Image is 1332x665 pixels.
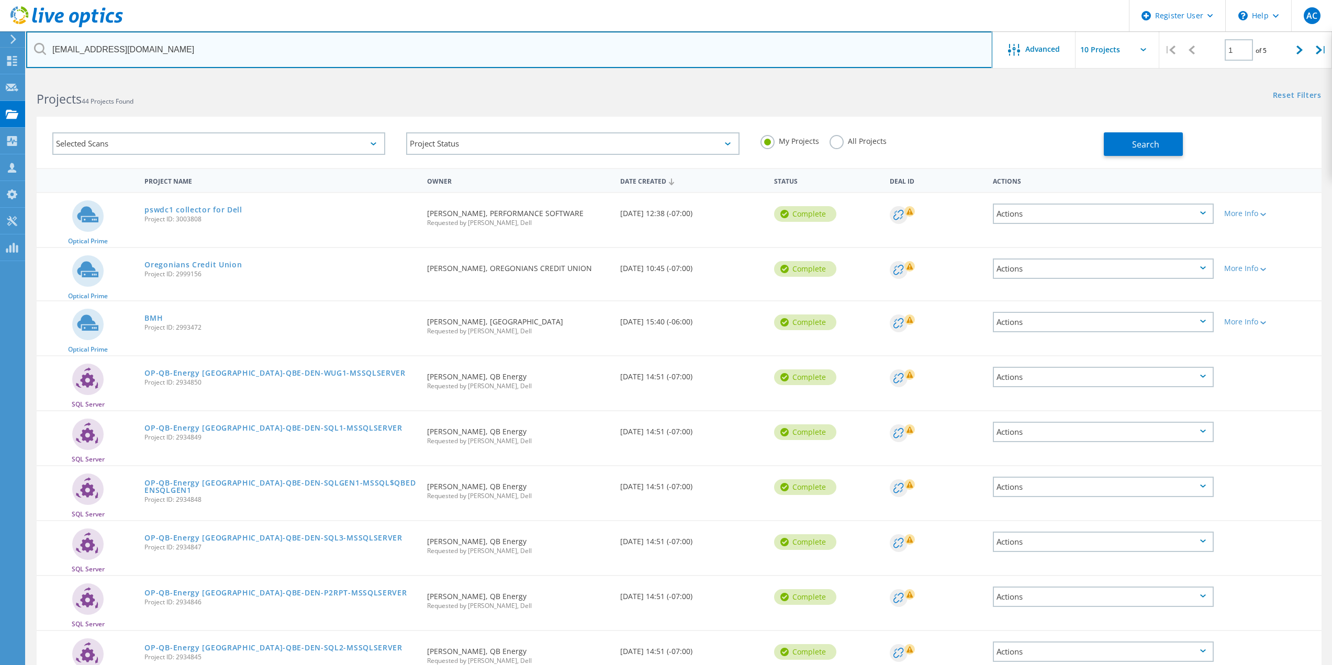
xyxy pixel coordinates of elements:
[988,171,1219,190] div: Actions
[144,534,402,542] a: OP-QB-Energy [GEOGRAPHIC_DATA]-QBE-DEN-SQL3-MSSQLSERVER
[427,328,609,334] span: Requested by [PERSON_NAME], Dell
[26,31,992,68] input: Search projects by name, owner, ID, company, etc
[1273,92,1322,100] a: Reset Filters
[144,261,242,268] a: Oregonians Credit Union
[1256,46,1267,55] span: of 5
[774,534,836,550] div: Complete
[427,603,609,609] span: Requested by [PERSON_NAME], Dell
[1132,139,1159,150] span: Search
[422,171,614,190] div: Owner
[144,654,417,660] span: Project ID: 2934845
[1311,31,1332,69] div: |
[422,301,614,345] div: [PERSON_NAME], [GEOGRAPHIC_DATA]
[774,644,836,660] div: Complete
[830,135,887,145] label: All Projects
[993,367,1214,387] div: Actions
[144,599,417,605] span: Project ID: 2934846
[427,438,609,444] span: Requested by [PERSON_NAME], Dell
[1306,12,1317,20] span: AC
[615,248,769,283] div: [DATE] 10:45 (-07:00)
[422,356,614,400] div: [PERSON_NAME], QB Energy
[144,497,417,503] span: Project ID: 2934848
[427,658,609,664] span: Requested by [PERSON_NAME], Dell
[427,220,609,226] span: Requested by [PERSON_NAME], Dell
[615,466,769,501] div: [DATE] 14:51 (-07:00)
[144,324,417,331] span: Project ID: 2993472
[422,248,614,283] div: [PERSON_NAME], OREGONIANS CREDIT UNION
[774,589,836,605] div: Complete
[769,171,885,190] div: Status
[72,511,105,517] span: SQL Server
[422,466,614,510] div: [PERSON_NAME], QB Energy
[427,493,609,499] span: Requested by [PERSON_NAME], Dell
[774,479,836,495] div: Complete
[1224,265,1316,272] div: More Info
[993,641,1214,662] div: Actions
[422,521,614,565] div: [PERSON_NAME], QB Energy
[615,521,769,556] div: [DATE] 14:51 (-07:00)
[10,22,123,29] a: Live Optics Dashboard
[1025,46,1060,53] span: Advanced
[144,544,417,550] span: Project ID: 2934847
[144,314,163,322] a: BMH
[1224,318,1316,325] div: More Info
[427,383,609,389] span: Requested by [PERSON_NAME], Dell
[615,356,769,391] div: [DATE] 14:51 (-07:00)
[52,132,385,155] div: Selected Scans
[774,206,836,222] div: Complete
[1224,210,1316,217] div: More Info
[774,424,836,440] div: Complete
[72,621,105,627] span: SQL Server
[615,576,769,611] div: [DATE] 14:51 (-07:00)
[144,369,406,377] a: OP-QB-Energy [GEOGRAPHIC_DATA]-QBE-DEN-WUG1-MSSQLSERVER
[72,401,105,408] span: SQL Server
[422,411,614,455] div: [PERSON_NAME], QB Energy
[993,477,1214,497] div: Actions
[68,293,108,299] span: Optical Prime
[422,576,614,619] div: [PERSON_NAME], QB Energy
[615,411,769,446] div: [DATE] 14:51 (-07:00)
[68,346,108,353] span: Optical Prime
[760,135,819,145] label: My Projects
[144,644,402,651] a: OP-QB-Energy [GEOGRAPHIC_DATA]-QBE-DEN-SQL2-MSSQLSERVER
[144,434,417,441] span: Project ID: 2934849
[1159,31,1181,69] div: |
[82,97,133,106] span: 44 Projects Found
[993,587,1214,607] div: Actions
[144,216,417,222] span: Project ID: 3003808
[615,301,769,336] div: [DATE] 15:40 (-06:00)
[139,171,422,190] div: Project Name
[774,369,836,385] div: Complete
[615,171,769,190] div: Date Created
[144,424,402,432] a: OP-QB-Energy [GEOGRAPHIC_DATA]-QBE-DEN-SQL1-MSSQLSERVER
[144,379,417,386] span: Project ID: 2934850
[993,258,1214,279] div: Actions
[427,548,609,554] span: Requested by [PERSON_NAME], Dell
[1104,132,1183,156] button: Search
[993,422,1214,442] div: Actions
[885,171,987,190] div: Deal Id
[406,132,739,155] div: Project Status
[774,261,836,277] div: Complete
[72,566,105,572] span: SQL Server
[993,532,1214,552] div: Actions
[144,589,407,596] a: OP-QB-Energy [GEOGRAPHIC_DATA]-QBE-DEN-P2RPT-MSSQLSERVER
[615,193,769,228] div: [DATE] 12:38 (-07:00)
[144,271,417,277] span: Project ID: 2999156
[144,206,242,213] a: pswdc1 collector for Dell
[72,456,105,463] span: SQL Server
[37,91,82,107] b: Projects
[774,314,836,330] div: Complete
[993,312,1214,332] div: Actions
[144,479,417,494] a: OP-QB-Energy [GEOGRAPHIC_DATA]-QBE-DEN-SQLGEN1-MSSQL$QBEDENSQLGEN1
[422,193,614,236] div: [PERSON_NAME], PERFORMANCE SOFTWARE
[993,204,1214,224] div: Actions
[1238,11,1248,20] svg: \n
[68,238,108,244] span: Optical Prime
